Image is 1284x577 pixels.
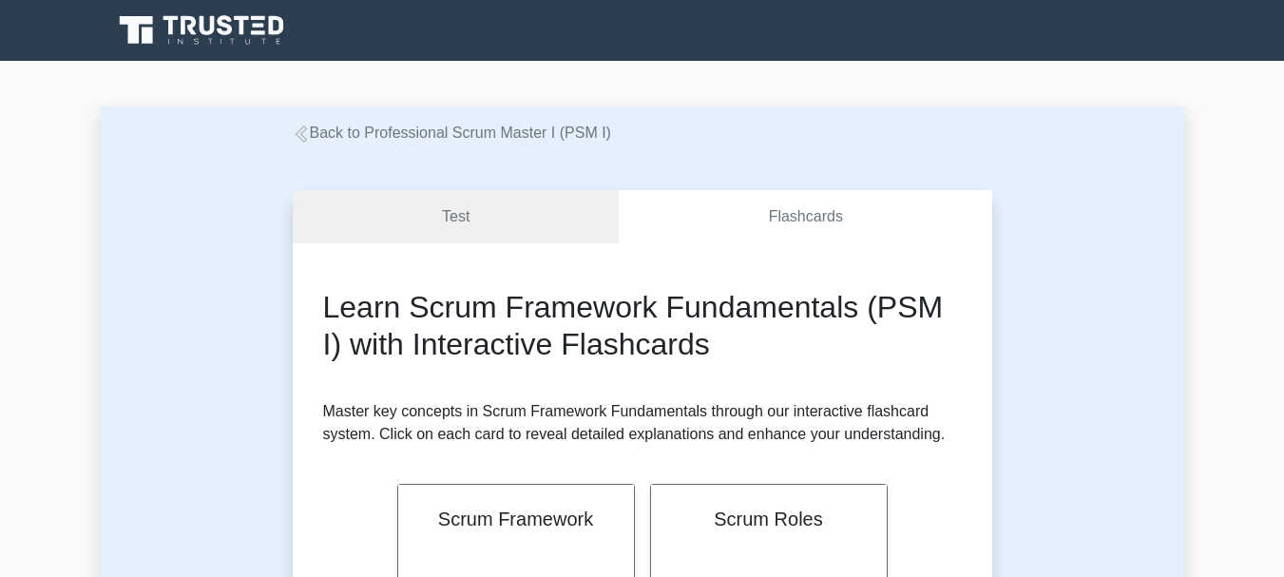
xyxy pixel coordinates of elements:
h2: Scrum Framework [421,508,611,530]
h2: Scrum Roles [674,508,864,530]
h2: Learn Scrum Framework Fundamentals (PSM I) with Interactive Flashcards [323,289,962,362]
a: Test [293,190,620,244]
a: Flashcards [619,190,991,244]
p: Master key concepts in Scrum Framework Fundamentals through our interactive flashcard system. Cli... [323,400,962,446]
a: Back to Professional Scrum Master I (PSM I) [293,125,611,141]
